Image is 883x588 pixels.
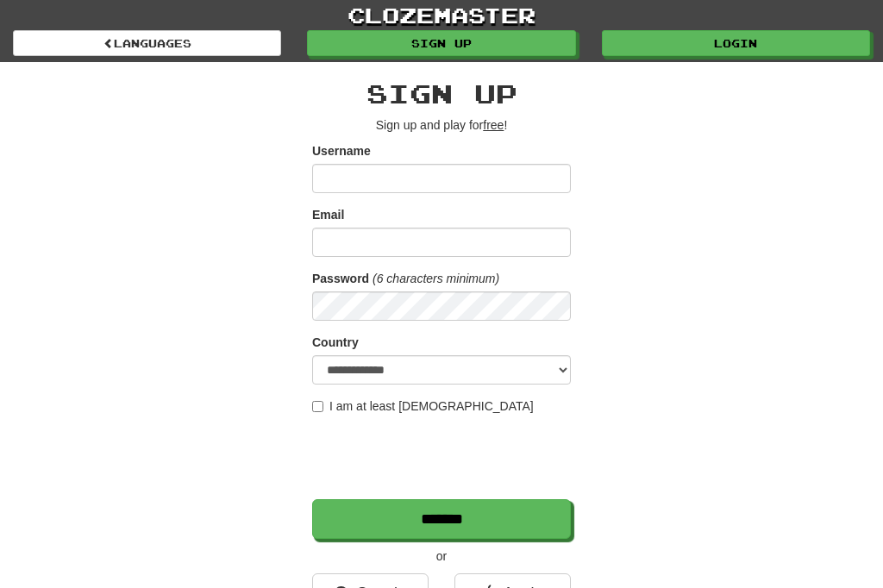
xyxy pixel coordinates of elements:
label: Username [312,142,371,160]
u: free [483,118,504,132]
label: Password [312,270,369,287]
p: Sign up and play for ! [312,116,571,134]
label: Country [312,334,359,351]
label: Email [312,206,344,223]
label: I am at least [DEMOGRAPHIC_DATA] [312,397,534,415]
a: Login [602,30,870,56]
a: Sign up [307,30,575,56]
h2: Sign up [312,79,571,108]
iframe: reCAPTCHA [312,423,574,491]
em: (6 characters minimum) [373,272,499,285]
input: I am at least [DEMOGRAPHIC_DATA] [312,401,323,412]
p: or [312,547,571,565]
a: Languages [13,30,281,56]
